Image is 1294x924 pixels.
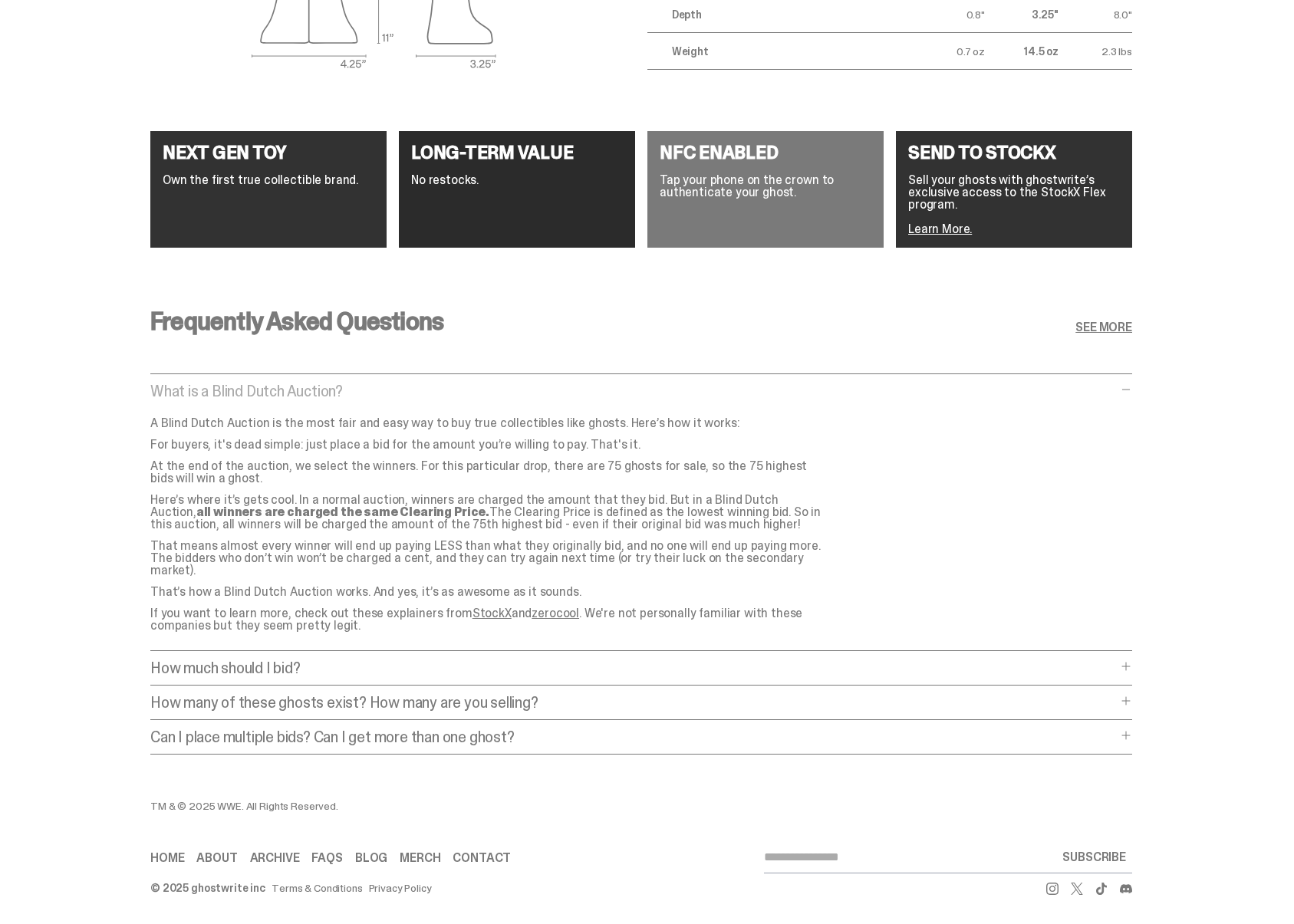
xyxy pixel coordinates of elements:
a: zerocool [532,605,579,621]
div: © 2025 ghostwrite inc [150,883,265,893]
a: Privacy Policy [369,883,432,893]
p: For buyers, it's dead simple: just place a bid for the amount you’re willing to pay. That's it. [150,439,825,451]
p: At the end of the auction, we select the winners. For this particular drop, there are 75 ghosts f... [150,460,825,485]
a: SEE MORE [1075,321,1132,334]
td: Weight [647,33,911,70]
p: Here’s where it’s gets cool. In a normal auction, winners are charged the amount that they bid. B... [150,494,825,531]
a: Learn More. [908,221,972,237]
td: 2.3 lbs [1059,33,1132,70]
h4: NFC ENABLED [660,143,871,162]
div: TM & © 2025 WWE. All Rights Reserved. [150,801,764,811]
button: SUBSCRIBE [1056,842,1132,873]
a: Archive [250,852,300,864]
p: Own the first true collectible brand. [163,174,374,186]
p: A Blind Dutch Auction is the most fair and easy way to buy true collectibles like ghosts. Here’s ... [150,417,825,429]
a: FAQs [311,852,342,864]
a: Contact [453,852,511,864]
p: Sell your ghosts with ghostwrite’s exclusive access to the StockX Flex program. [908,174,1120,211]
a: StockX [472,605,512,621]
a: Home [150,852,184,864]
p: Tap your phone on the crown to authenticate your ghost. [660,174,871,199]
p: That’s how a Blind Dutch Auction works. And yes, it’s as awesome as it sounds. [150,586,825,598]
a: About [196,852,237,864]
a: Terms & Conditions [272,883,362,893]
p: How much should I bid? [150,660,1117,676]
p: That means almost every winner will end up paying LESS than what they originally bid, and no one ... [150,540,825,577]
p: Can I place multiple bids? Can I get more than one ghost? [150,729,1117,745]
p: If you want to learn more, check out these explainers from and . We're not personally familiar wi... [150,607,825,632]
p: How many of these ghosts exist? How many are you selling? [150,695,1117,710]
td: 0.7 oz [911,33,985,70]
h4: NEXT GEN TOY [163,143,374,162]
h3: Frequently Asked Questions [150,309,443,334]
p: No restocks. [411,174,623,186]
a: Blog [355,852,387,864]
h4: LONG-TERM VALUE [411,143,623,162]
p: What is a Blind Dutch Auction? [150,383,1117,399]
a: Merch [400,852,440,864]
h4: SEND TO STOCKX [908,143,1120,162]
td: 14.5 oz [985,33,1059,70]
strong: all winners are charged the same Clearing Price. [196,504,489,520]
